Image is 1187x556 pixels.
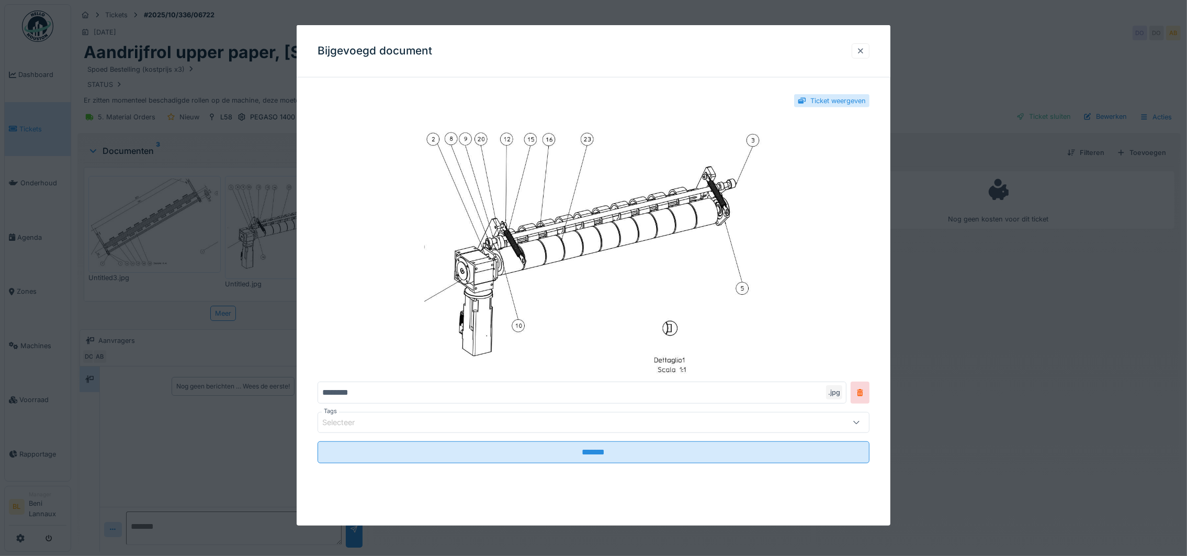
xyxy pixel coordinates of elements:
label: Tags [322,407,339,416]
div: .jpg [826,385,842,399]
h3: Bijgevoegd document [318,45,432,58]
div: Ticket weergeven [810,96,866,106]
img: 329a735c-7857-4554-8196-69384859df65-Untitled.jpg [318,116,869,377]
div: Selecteer [322,417,369,428]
